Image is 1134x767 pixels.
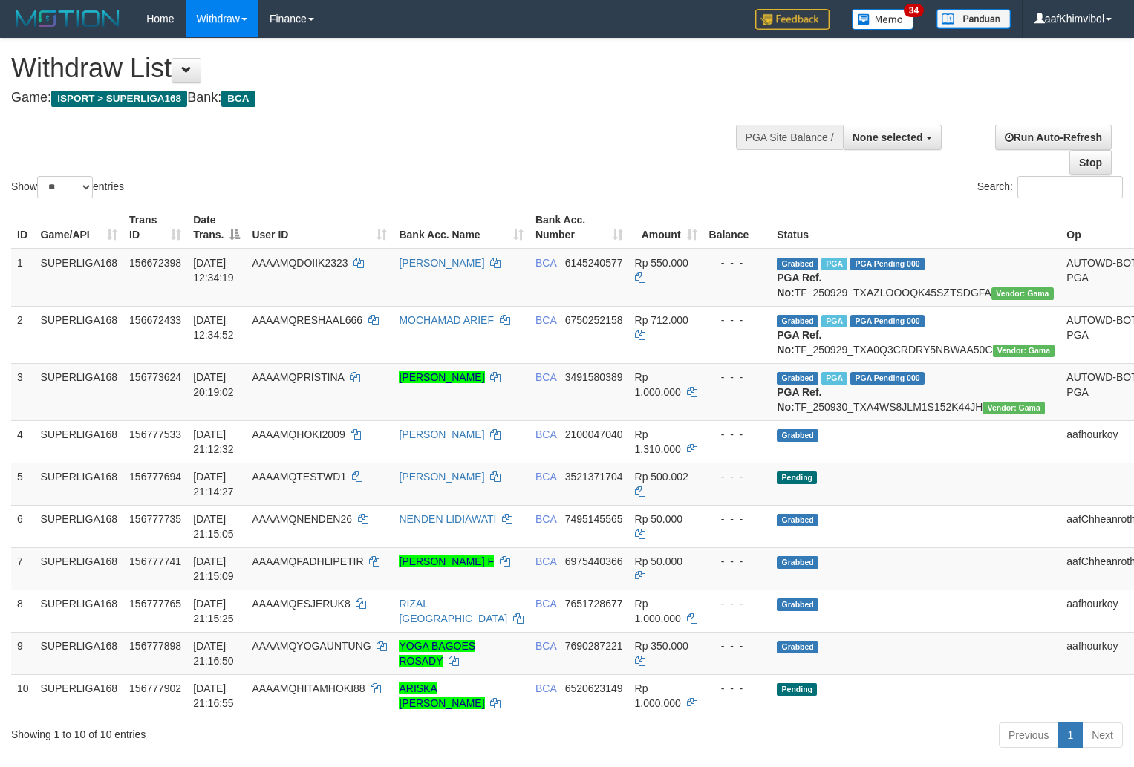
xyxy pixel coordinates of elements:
span: 156777694 [129,471,181,483]
td: TF_250929_TXA0Q3CRDRY5NBWAA50C [771,306,1060,363]
span: Vendor URL: https://trx31.1velocity.biz [983,402,1045,414]
span: Rp 712.000 [635,314,688,326]
b: PGA Ref. No: [777,386,821,413]
a: Previous [999,722,1058,748]
td: 6 [11,505,35,547]
span: Grabbed [777,372,818,385]
span: [DATE] 12:34:19 [193,257,234,284]
td: 10 [11,674,35,717]
span: BCA [535,371,556,383]
span: 34 [904,4,924,17]
div: Showing 1 to 10 of 10 entries [11,721,461,742]
span: Grabbed [777,429,818,442]
span: Grabbed [777,315,818,327]
th: Bank Acc. Name: activate to sort column ascending [393,206,529,249]
span: [DATE] 21:16:50 [193,640,234,667]
div: - - - [709,681,766,696]
span: Copy 7690287221 to clipboard [565,640,623,652]
a: YOGA BAGOES ROSADY [399,640,475,667]
div: - - - [709,427,766,442]
span: Copy 6750252158 to clipboard [565,314,623,326]
div: - - - [709,639,766,653]
td: SUPERLIGA168 [35,363,124,420]
span: PGA Pending [850,315,925,327]
a: [PERSON_NAME] F [399,555,494,567]
span: None selected [853,131,923,143]
button: None selected [843,125,942,150]
span: AAAAMQESJERUK8 [252,598,350,610]
span: BCA [535,428,556,440]
span: Copy 6520623149 to clipboard [565,682,623,694]
label: Search: [977,176,1123,198]
span: AAAAMQYOGAUNTUNG [252,640,371,652]
h4: Game: Bank: [11,91,741,105]
td: SUPERLIGA168 [35,420,124,463]
a: RIZAL [GEOGRAPHIC_DATA] [399,598,507,624]
th: Trans ID: activate to sort column ascending [123,206,187,249]
th: Balance [703,206,772,249]
span: Copy 6145240577 to clipboard [565,257,623,269]
span: Copy 3521371704 to clipboard [565,471,623,483]
span: BCA [221,91,255,107]
span: Marked by aafsoycanthlai [821,315,847,327]
div: - - - [709,255,766,270]
span: 156777902 [129,682,181,694]
span: Grabbed [777,514,818,526]
span: BCA [535,513,556,525]
span: Grabbed [777,641,818,653]
span: Copy 3491580389 to clipboard [565,371,623,383]
div: PGA Site Balance / [736,125,843,150]
td: 4 [11,420,35,463]
span: 156777741 [129,555,181,567]
span: Pending [777,683,817,696]
span: Pending [777,471,817,484]
span: BCA [535,640,556,652]
span: Copy 2100047040 to clipboard [565,428,623,440]
span: [DATE] 21:12:32 [193,428,234,455]
span: [DATE] 21:14:27 [193,471,234,497]
span: Grabbed [777,556,818,569]
span: PGA Pending [850,258,925,270]
span: 156777533 [129,428,181,440]
th: Status [771,206,1060,249]
div: - - - [709,313,766,327]
span: 156777898 [129,640,181,652]
a: [PERSON_NAME] [399,471,484,483]
b: PGA Ref. No: [777,329,821,356]
span: BCA [535,471,556,483]
span: AAAAMQRESHAAL666 [252,314,362,326]
td: 8 [11,590,35,632]
span: BCA [535,314,556,326]
span: [DATE] 20:19:02 [193,371,234,398]
span: Rp 1.000.000 [635,682,681,709]
a: 1 [1058,722,1083,748]
a: [PERSON_NAME] [399,257,484,269]
td: 9 [11,632,35,674]
th: Amount: activate to sort column ascending [629,206,703,249]
td: TF_250930_TXA4WS8JLM1S152K44JH [771,363,1060,420]
td: 7 [11,547,35,590]
td: SUPERLIGA168 [35,590,124,632]
a: Run Auto-Refresh [995,125,1112,150]
span: PGA Pending [850,372,925,385]
span: Copy 7495145565 to clipboard [565,513,623,525]
td: TF_250929_TXAZLOOOQK45SZTSDGFA [771,249,1060,307]
label: Show entries [11,176,124,198]
th: Date Trans.: activate to sort column descending [187,206,246,249]
a: [PERSON_NAME] [399,428,484,440]
td: SUPERLIGA168 [35,674,124,717]
th: ID [11,206,35,249]
span: BCA [535,682,556,694]
img: Feedback.jpg [755,9,830,30]
span: Vendor URL: https://trx31.1velocity.biz [993,345,1055,357]
span: BCA [535,598,556,610]
img: panduan.png [936,9,1011,29]
td: SUPERLIGA168 [35,632,124,674]
td: SUPERLIGA168 [35,463,124,505]
th: User ID: activate to sort column ascending [246,206,393,249]
span: AAAAMQNENDEN26 [252,513,352,525]
td: SUPERLIGA168 [35,547,124,590]
span: Grabbed [777,258,818,270]
span: 156777735 [129,513,181,525]
td: 1 [11,249,35,307]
